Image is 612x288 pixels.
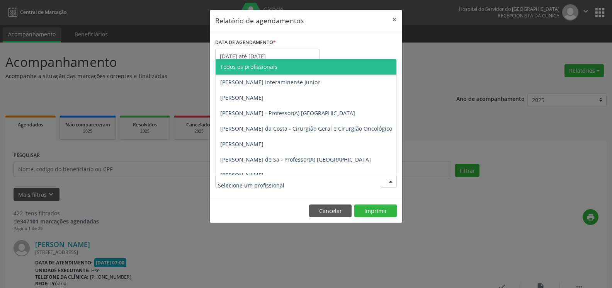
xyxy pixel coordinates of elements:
span: [PERSON_NAME] da Costa - Cirurgião Geral e Cirurgião Oncológico [220,125,392,132]
span: [PERSON_NAME] [220,94,263,101]
input: Selecione um profissional [218,177,381,193]
span: [PERSON_NAME] Interaminense Junior [220,78,320,86]
button: Close [387,10,402,29]
span: [PERSON_NAME] [220,140,263,148]
span: [PERSON_NAME] de Sa - Professor(A) [GEOGRAPHIC_DATA] [220,156,371,163]
button: Cancelar [309,204,352,218]
h5: Relatório de agendamentos [215,15,304,26]
button: Imprimir [354,204,397,218]
label: DATA DE AGENDAMENTO [215,37,276,49]
input: Selecione uma data ou intervalo [215,49,320,64]
span: [PERSON_NAME] - Professor(A) [GEOGRAPHIC_DATA] [220,109,355,117]
span: [PERSON_NAME] [220,171,263,179]
span: Todos os profissionais [220,63,277,70]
